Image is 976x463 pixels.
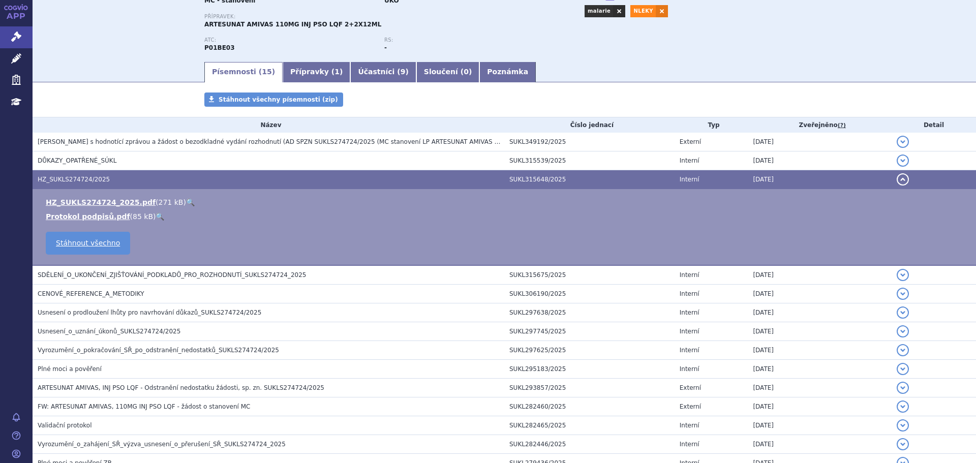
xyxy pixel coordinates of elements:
span: 271 kB [159,198,184,206]
p: Přípravek: [204,14,564,20]
span: HZ_SUKLS274724/2025 [38,176,110,183]
button: detail [897,419,909,431]
span: Interní [680,328,699,335]
button: detail [897,288,909,300]
a: Účastníci (9) [350,62,416,82]
span: 15 [262,68,271,76]
button: detail [897,269,909,281]
span: Interní [680,157,699,164]
td: [DATE] [748,170,892,189]
span: Vyrozumění_o_zahájení_SŘ_výzva_usnesení_o_přerušení_SŘ_SUKLS274724_2025 [38,441,286,448]
td: [DATE] [748,341,892,360]
a: Poznámka [479,62,536,82]
td: [DATE] [748,151,892,170]
button: detail [897,325,909,337]
button: detail [897,136,909,148]
span: 1 [334,68,340,76]
span: ARTESUNAT AMIVAS 110MG INJ PSO LQF 2+2X12ML [204,21,381,28]
span: Usnesení o prodloužení lhůty pro navrhování důkazů_SUKLS274724/2025 [38,309,261,316]
span: SDĚLENÍ_O_UKONČENÍ_ZJIŠŤOVÁNÍ_PODKLADŮ_PRO_ROZHODNUTÍ_SUKLS274724_2025 [38,271,306,279]
li: ( ) [46,197,966,207]
td: SUKL282446/2025 [504,435,675,454]
th: Zveřejněno [748,117,892,133]
a: 🔍 [156,212,164,221]
a: Protokol podpisů.pdf [46,212,130,221]
button: detail [897,306,909,319]
strong: ARTESUNÁT [204,44,235,51]
td: [DATE] [748,303,892,322]
th: Typ [675,117,748,133]
a: Písemnosti (15) [204,62,283,82]
span: Interní [680,365,699,373]
span: Plné moci a pověření [38,365,102,373]
td: [DATE] [748,265,892,285]
td: SUKL293857/2025 [504,379,675,397]
td: SUKL295183/2025 [504,360,675,379]
span: Validační protokol [38,422,92,429]
p: RS: [384,37,554,43]
span: Vyrozumění_o_pokračování_SŘ_po_odstranění_nedostatků_SUKLS274724/2025 [38,347,279,354]
button: detail [897,382,909,394]
td: SUKL282465/2025 [504,416,675,435]
th: Číslo jednací [504,117,675,133]
td: [DATE] [748,379,892,397]
li: ( ) [46,211,966,222]
a: Sloučení (0) [416,62,479,82]
a: 🔍 [186,198,195,206]
button: detail [897,438,909,450]
td: [DATE] [748,397,892,416]
a: Stáhnout všechno [46,232,130,255]
a: Přípravky (1) [283,62,350,82]
span: Externí [680,384,701,391]
span: Stáhnout všechny písemnosti (zip) [219,96,338,103]
strong: - [384,44,387,51]
button: detail [897,155,909,167]
td: [DATE] [748,416,892,435]
span: Souhlas s hodnotící zprávou a žádost o bezodkladné vydání rozhodnutí (AD SPZN SUKLS274724/2025 (M... [38,138,546,145]
td: SUKL297625/2025 [504,341,675,360]
span: Interní [680,422,699,429]
span: Externí [680,138,701,145]
button: detail [897,173,909,186]
span: Interní [680,271,699,279]
th: Název [33,117,504,133]
td: SUKL297638/2025 [504,303,675,322]
span: Interní [680,176,699,183]
a: NLEKY [630,5,656,17]
span: Externí [680,403,701,410]
th: Detail [892,117,976,133]
span: Interní [680,309,699,316]
td: [DATE] [748,435,892,454]
span: 9 [401,68,406,76]
span: ARTESUNAT AMIVAS, INJ PSO LQF - Odstranění nedostatku žádosti, sp. zn. SUKLS274724/2025 [38,384,324,391]
span: Usnesení_o_uznání_úkonů_SUKLS274724/2025 [38,328,180,335]
span: CENOVÉ_REFERENCE_A_METODIKY [38,290,144,297]
td: [DATE] [748,133,892,151]
p: ATC: [204,37,374,43]
td: SUKL297745/2025 [504,322,675,341]
td: SUKL315539/2025 [504,151,675,170]
span: Interní [680,441,699,448]
a: HZ_SUKLS274724_2025.pdf [46,198,156,206]
span: FW: ARTESUNAT AMIVAS, 110MG INJ PSO LQF - žádost o stanovení MC [38,403,250,410]
td: SUKL306190/2025 [504,285,675,303]
td: SUKL315648/2025 [504,170,675,189]
span: 85 kB [133,212,153,221]
td: [DATE] [748,360,892,379]
a: Stáhnout všechny písemnosti (zip) [204,92,343,107]
button: detail [897,400,909,413]
span: Interní [680,290,699,297]
span: Interní [680,347,699,354]
span: DŮKAZY_OPATŘENÉ_SÚKL [38,157,116,164]
abbr: (?) [838,122,846,129]
a: malarie [585,5,613,17]
td: [DATE] [748,285,892,303]
button: detail [897,363,909,375]
td: SUKL282460/2025 [504,397,675,416]
td: SUKL349192/2025 [504,133,675,151]
td: SUKL315675/2025 [504,265,675,285]
td: [DATE] [748,322,892,341]
span: 0 [464,68,469,76]
button: detail [897,344,909,356]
